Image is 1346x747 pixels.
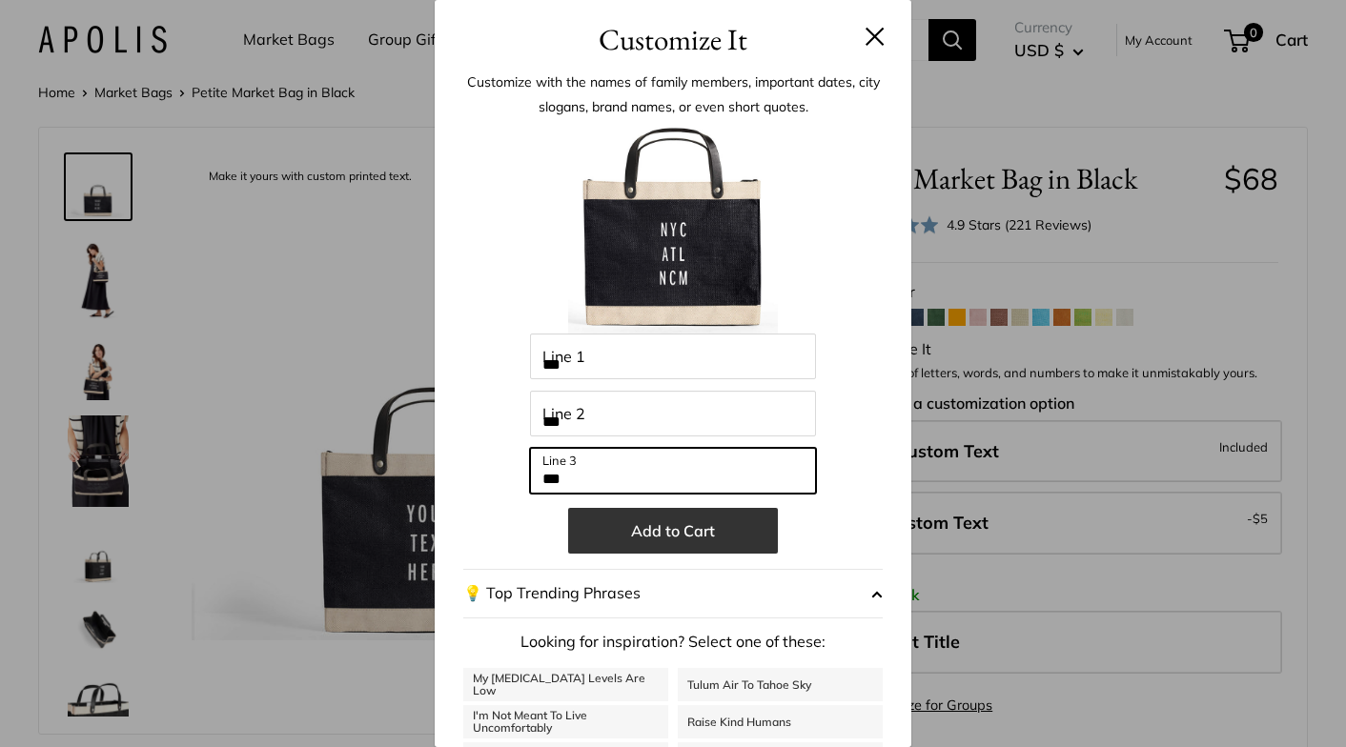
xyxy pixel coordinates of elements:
a: Raise Kind Humans [678,705,883,738]
p: Customize with the names of family members, important dates, city slogans, brand names, or even s... [463,70,883,119]
a: I'm Not Meant To Live Uncomfortably [463,705,668,738]
img: customizer-prod [568,124,778,333]
h3: Customize It [463,17,883,62]
p: Looking for inspiration? Select one of these: [463,628,883,656]
a: Tulum Air To Tahoe Sky [678,668,883,701]
a: My [MEDICAL_DATA] Levels Are Low [463,668,668,701]
button: Add to Cart [568,508,778,554]
iframe: Sign Up via Text for Offers [15,675,204,732]
button: 💡 Top Trending Phrases [463,569,883,618]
